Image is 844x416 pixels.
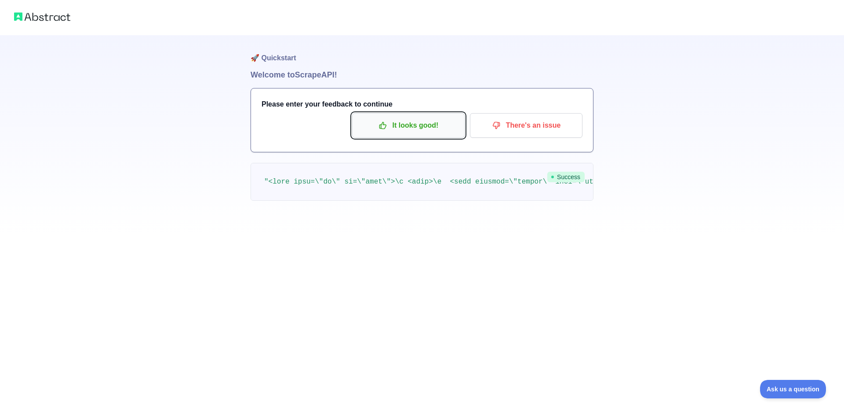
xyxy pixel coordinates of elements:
p: It looks good! [359,118,458,133]
h3: Please enter your feedback to continue [262,99,582,110]
img: Abstract logo [14,11,70,23]
span: Success [547,172,585,182]
button: There's an issue [470,113,582,138]
h1: 🚀 Quickstart [251,35,593,69]
h1: Welcome to Scrape API! [251,69,593,81]
iframe: Toggle Customer Support [760,380,826,398]
button: It looks good! [352,113,465,138]
p: There's an issue [477,118,576,133]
